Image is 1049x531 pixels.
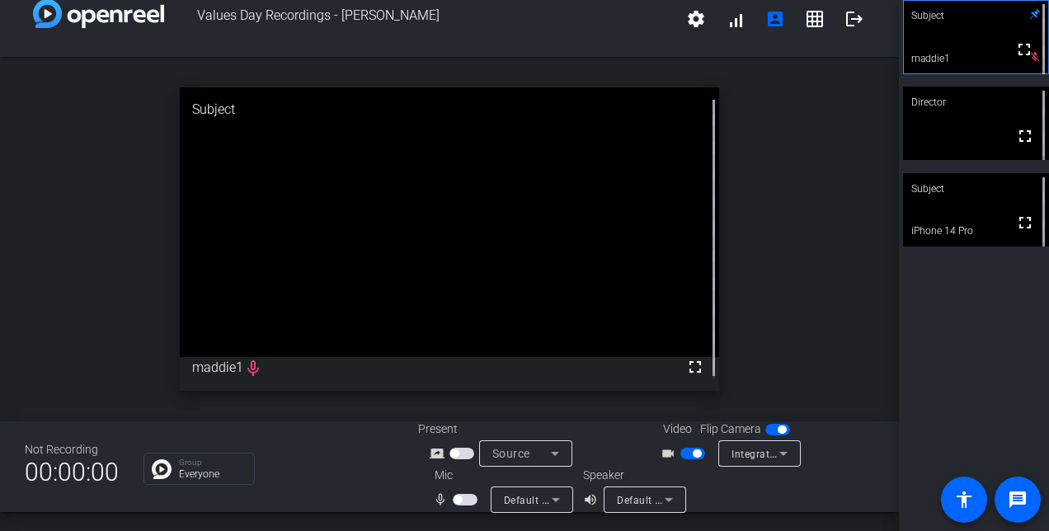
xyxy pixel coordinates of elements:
mat-icon: videocam_outline [661,444,680,463]
mat-icon: volume_up [583,490,603,510]
p: Everyone [179,469,246,479]
mat-icon: account_box [765,9,785,29]
span: Source [492,447,530,460]
p: Group [179,458,246,467]
span: 00:00:00 [25,452,119,492]
span: Integrated Camera (04f2:b74f) [731,447,880,460]
mat-icon: fullscreen [1015,126,1035,146]
span: Default - Speakers (2- Realtek(R) Audio) [617,493,807,506]
mat-icon: grid_on [805,9,825,29]
div: Director [903,87,1049,118]
span: Flip Camera [700,421,761,438]
mat-icon: fullscreen [685,357,705,377]
div: Mic [418,467,583,484]
mat-icon: logout [844,9,864,29]
span: Default - Microphone Array (2- Intel® Smart Sound Technology for Digital Microphones) [504,493,925,506]
mat-icon: message [1008,490,1028,510]
mat-icon: fullscreen [1015,213,1035,233]
mat-icon: settings [686,9,706,29]
div: Not Recording [25,441,119,458]
mat-icon: mic_none [433,490,453,510]
mat-icon: fullscreen [1014,40,1034,59]
div: Subject [903,173,1049,204]
div: Present [418,421,583,438]
mat-icon: screen_share_outline [430,444,449,463]
span: Video [663,421,692,438]
div: Subject [180,87,719,132]
div: Speaker [583,467,682,484]
mat-icon: accessibility [954,490,974,510]
img: Chat Icon [152,459,172,479]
